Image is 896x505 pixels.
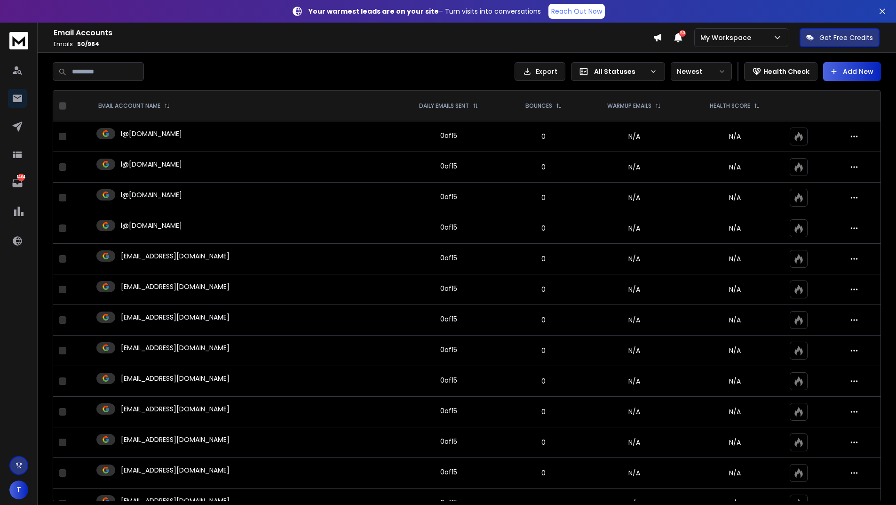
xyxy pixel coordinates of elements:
button: T [9,481,28,499]
td: N/A [582,366,686,397]
td: N/A [582,244,686,274]
p: 0 [510,132,577,141]
td: N/A [582,213,686,244]
button: Health Check [744,62,817,81]
div: 0 of 15 [440,131,457,140]
p: HEALTH SCORE [710,102,750,110]
td: N/A [582,274,686,305]
p: 0 [510,254,577,264]
p: WARMUP EMAILS [607,102,651,110]
p: l@[DOMAIN_NAME] [121,221,182,230]
div: 0 of 15 [440,192,457,201]
td: N/A [582,397,686,427]
p: 0 [510,346,577,355]
p: N/A [691,193,778,202]
p: DAILY EMAILS SENT [419,102,469,110]
p: [EMAIL_ADDRESS][DOMAIN_NAME] [121,465,230,475]
td: N/A [582,121,686,152]
button: Get Free Credits [800,28,880,47]
p: 0 [510,377,577,386]
div: 0 of 15 [440,161,457,171]
p: 0 [510,224,577,233]
a: 1464 [8,174,27,192]
p: [EMAIL_ADDRESS][DOMAIN_NAME] [121,251,230,261]
h1: Email Accounts [54,27,653,39]
p: N/A [691,468,778,478]
div: 0 of 15 [440,253,457,263]
p: [EMAIL_ADDRESS][DOMAIN_NAME] [121,374,230,383]
div: 0 of 15 [440,345,457,354]
p: 0 [510,438,577,447]
td: N/A [582,427,686,458]
button: Newest [671,62,732,81]
p: 0 [510,315,577,325]
div: 0 of 15 [440,437,457,446]
p: l@[DOMAIN_NAME] [121,129,182,138]
div: 0 of 15 [440,467,457,477]
p: [EMAIL_ADDRESS][DOMAIN_NAME] [121,435,230,444]
td: N/A [582,336,686,366]
p: [EMAIL_ADDRESS][DOMAIN_NAME] [121,282,230,291]
p: 0 [510,193,577,202]
button: Export [515,62,565,81]
div: 0 of 15 [440,223,457,232]
p: Health Check [763,67,809,76]
p: N/A [691,346,778,355]
a: Reach Out Now [548,4,605,19]
p: N/A [691,224,778,233]
p: Reach Out Now [551,7,602,16]
span: 50 / 964 [77,40,99,48]
td: N/A [582,305,686,336]
td: N/A [582,152,686,183]
p: l@[DOMAIN_NAME] [121,190,182,200]
td: N/A [582,183,686,213]
p: 0 [510,407,577,417]
p: N/A [691,377,778,386]
span: 50 [679,30,686,37]
p: Get Free Credits [819,33,873,42]
p: My Workspace [700,33,755,42]
p: 1464 [17,174,25,181]
p: N/A [691,438,778,447]
p: N/A [691,254,778,264]
div: 0 of 15 [440,314,457,324]
p: [EMAIL_ADDRESS][DOMAIN_NAME] [121,313,230,322]
div: 0 of 15 [440,284,457,293]
td: N/A [582,458,686,489]
p: [EMAIL_ADDRESS][DOMAIN_NAME] [121,404,230,414]
p: N/A [691,285,778,294]
p: Emails : [54,40,653,48]
img: logo [9,32,28,49]
div: 0 of 15 [440,406,457,416]
div: EMAIL ACCOUNT NAME [98,102,170,110]
p: 0 [510,162,577,172]
p: [EMAIL_ADDRESS][DOMAIN_NAME] [121,343,230,353]
p: – Turn visits into conversations [309,7,541,16]
p: N/A [691,407,778,417]
p: N/A [691,132,778,141]
strong: Your warmest leads are on your site [309,7,439,16]
p: 0 [510,468,577,478]
p: N/A [691,162,778,172]
div: 0 of 15 [440,376,457,385]
p: N/A [691,315,778,325]
p: 0 [510,285,577,294]
button: Add New [823,62,881,81]
p: l@[DOMAIN_NAME] [121,160,182,169]
p: All Statuses [594,67,646,76]
p: BOUNCES [525,102,552,110]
